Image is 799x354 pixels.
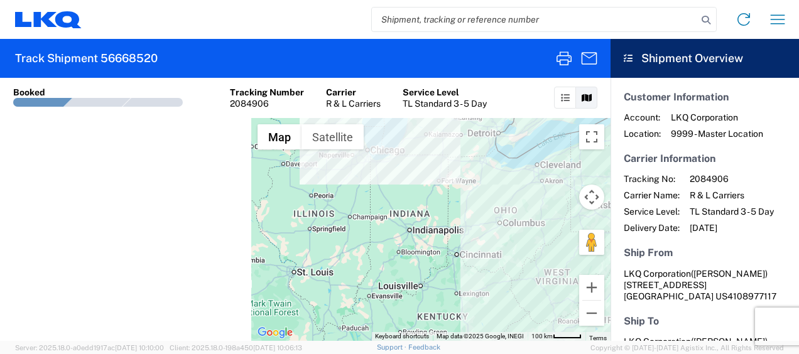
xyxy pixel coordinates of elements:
[624,269,691,279] span: LKQ Corporation
[624,153,786,164] h5: Carrier Information
[326,98,381,109] div: R & L Carriers
[624,206,680,217] span: Service Level:
[671,112,763,123] span: LKQ Corporation
[230,98,304,109] div: 2084906
[403,98,487,109] div: TL Standard 3 - 5 Day
[230,87,304,98] div: Tracking Number
[579,275,604,300] button: Zoom in
[403,87,487,98] div: Service Level
[690,222,774,233] span: [DATE]
[302,124,364,149] button: Show satellite imagery
[326,87,381,98] div: Carrier
[170,344,302,351] span: Client: 2025.18.0-198a450
[579,185,604,210] button: Map camera controls
[624,247,786,259] h5: Ship From
[579,230,604,255] button: Drag Pegman onto the map to open Street View
[624,173,680,185] span: Tracking No:
[377,343,408,351] a: Support
[531,333,553,340] span: 100 km
[691,269,768,279] span: ([PERSON_NAME])
[690,173,774,185] span: 2084906
[372,8,697,31] input: Shipment, tracking or reference number
[624,190,680,201] span: Carrier Name:
[624,128,661,139] span: Location:
[624,112,661,123] span: Account:
[691,336,768,346] span: ([PERSON_NAME])
[15,51,158,66] h2: Track Shipment 56668520
[258,124,302,149] button: Show street map
[408,343,440,351] a: Feedback
[437,333,524,340] span: Map data ©2025 Google, INEGI
[671,128,763,139] span: 9999 - Master Location
[254,324,296,341] img: Google
[624,280,707,290] span: [STREET_ADDRESS]
[375,332,429,341] button: Keyboard shortcuts
[624,91,786,103] h5: Customer Information
[253,344,302,351] span: [DATE] 10:06:13
[611,39,799,78] header: Shipment Overview
[579,124,604,149] button: Toggle fullscreen view
[15,344,164,351] span: Server: 2025.18.0-a0edd1917ac
[624,268,786,302] address: [GEOGRAPHIC_DATA] US
[528,332,585,341] button: Map Scale: 100 km per 42 pixels
[13,87,45,98] div: Booked
[115,344,164,351] span: [DATE] 10:10:00
[624,315,786,327] h5: Ship To
[589,335,607,341] a: Terms
[579,301,604,326] button: Zoom out
[690,190,774,201] span: R & L Carriers
[254,324,296,341] a: Open this area in Google Maps (opens a new window)
[690,206,774,217] span: TL Standard 3 - 5 Day
[590,342,784,353] span: Copyright © [DATE]-[DATE] Agistix Inc., All Rights Reserved
[727,291,776,301] span: 4108977117
[624,222,680,233] span: Delivery Date:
